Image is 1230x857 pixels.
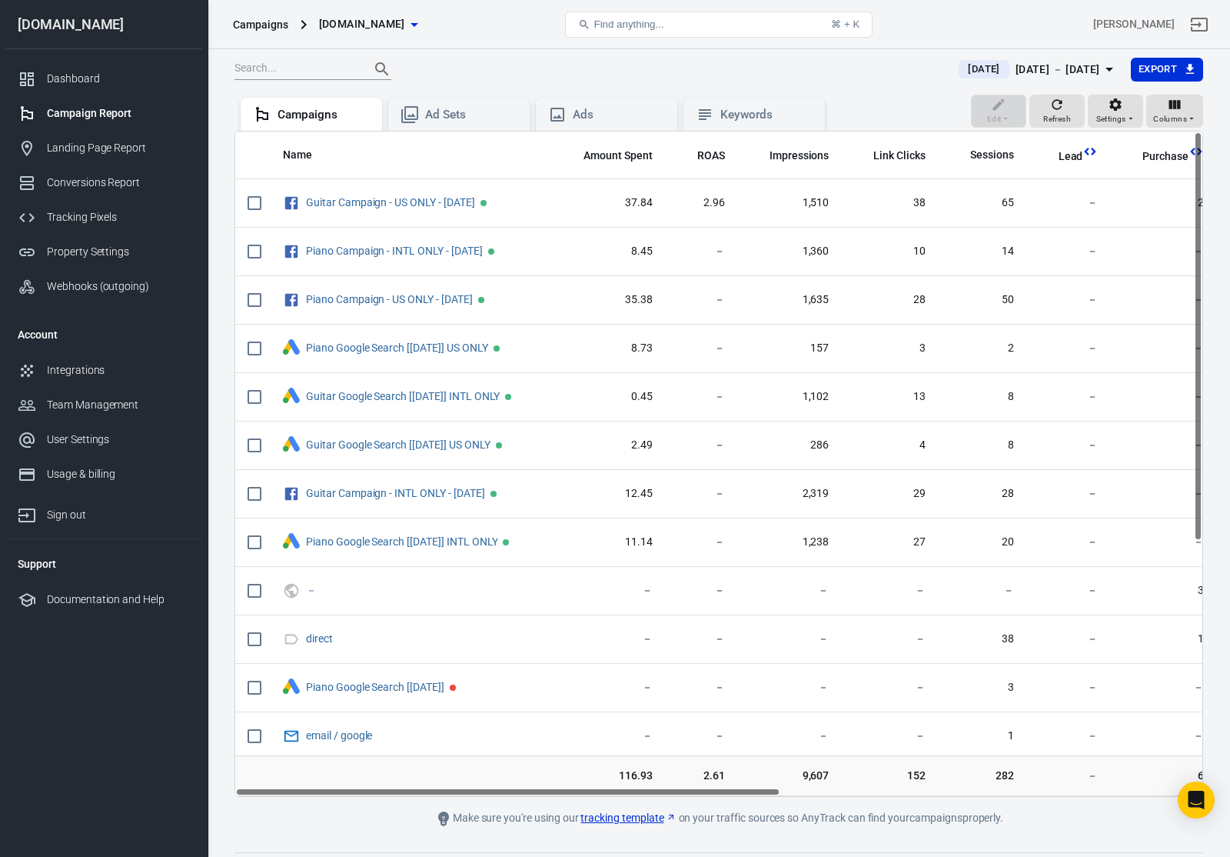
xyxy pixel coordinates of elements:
span: － [1122,729,1204,744]
button: Search [364,51,401,88]
span: Name [283,148,312,163]
span: － [853,583,926,599]
div: Tracking Pixels [47,209,190,225]
span: 14 [950,244,1014,259]
span: 29 [853,486,926,502]
span: Link Clicks [873,148,926,164]
span: － [750,632,829,647]
a: Integrations [5,353,202,388]
span: Active [480,200,487,206]
span: Name [283,148,332,163]
div: Dashboard [47,71,190,87]
span: － [677,680,725,695]
div: Integrations [47,362,190,378]
span: － [677,389,725,405]
span: 1,635 [750,292,829,308]
span: 1,238 [750,535,829,550]
span: Amount Spent [583,148,653,164]
span: － [563,729,653,744]
span: 1,510 [750,195,829,211]
div: Campaigns [233,17,288,32]
span: 38 [950,632,1014,647]
div: User Settings [47,432,190,448]
svg: Direct [283,630,300,649]
a: Dashboard [5,62,202,96]
span: － [1122,244,1204,259]
span: Guitar Campaign - INTL ONLY - 9/3/25 [306,488,487,499]
svg: Facebook Ads [283,291,300,309]
span: 13 [853,389,926,405]
button: Columns [1146,95,1203,128]
a: Property Settings [5,235,202,269]
svg: Facebook Ads [283,485,300,503]
span: 38 [853,195,926,211]
span: 28 [950,486,1014,502]
div: Open Intercom Messenger [1178,782,1215,819]
span: 2.96 [677,195,725,211]
span: Find anything... [593,18,663,30]
button: [DOMAIN_NAME] [313,10,424,38]
div: [DOMAIN_NAME] [5,18,202,32]
span: 8 [950,438,1014,453]
div: Google Ads [283,339,300,357]
button: [DATE][DATE] － [DATE] [946,57,1130,82]
div: [DATE] － [DATE] [1016,60,1100,79]
span: － [1039,195,1099,211]
div: Ads [573,107,665,123]
span: － [563,680,653,695]
span: － [677,244,725,259]
a: Campaign Report [5,96,202,131]
div: Webhooks (outgoing) [47,278,190,295]
a: email / google [306,729,372,742]
span: Active [494,345,500,352]
span: － [750,729,829,744]
span: － [853,680,926,695]
div: Keywords [720,107,813,123]
div: Conversions Report [47,175,190,191]
a: Piano Google Search [[DATE]] [306,681,444,693]
span: － [677,729,725,744]
span: The total return on ad spend [677,146,725,165]
span: － [677,632,725,647]
span: Refresh [1043,112,1071,126]
span: 2 [950,341,1014,356]
span: 3 [853,341,926,356]
span: － [306,585,319,595]
div: Property Settings [47,244,190,260]
span: Piano Google Search [9/16/25] US ONLY [306,342,490,353]
span: Piano Campaign - INTL ONLY - 9/3/25 [306,245,485,256]
div: Campaign Report [47,105,190,122]
svg: This column is calculated from AnyTrack real-time data [1082,144,1098,159]
span: － [677,486,725,502]
span: The number of clicks on links within the ad that led to advertiser-specified destinations [853,146,926,165]
a: tracking template [580,810,676,826]
span: － [950,583,1014,599]
span: 2.61 [677,768,725,783]
a: Sign out [5,492,202,532]
a: Guitar Campaign - US ONLY - [DATE] [306,196,475,208]
a: User Settings [5,422,202,457]
span: 3 [950,680,1014,695]
span: － [1039,292,1099,308]
button: Refresh [1029,95,1085,128]
svg: This column is calculated from AnyTrack real-time data [1188,144,1204,159]
span: [DATE] [962,62,1006,77]
span: － [1122,486,1204,502]
span: Active [478,297,484,303]
span: 8.73 [563,341,653,356]
span: － [1039,632,1099,647]
svg: Facebook Ads [283,194,300,212]
span: － [677,583,725,599]
span: 11.14 [563,535,653,550]
span: Purchase [1122,149,1188,165]
span: 27 [853,535,926,550]
span: direct [306,633,335,644]
span: － [1122,438,1204,453]
span: － [1039,535,1099,550]
a: Piano Campaign - US ONLY - [DATE] [306,293,473,305]
svg: Facebook Ads [283,242,300,261]
button: Settings [1088,95,1143,128]
span: － [1039,438,1099,453]
span: 20 [950,535,1014,550]
span: 1,102 [750,389,829,405]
